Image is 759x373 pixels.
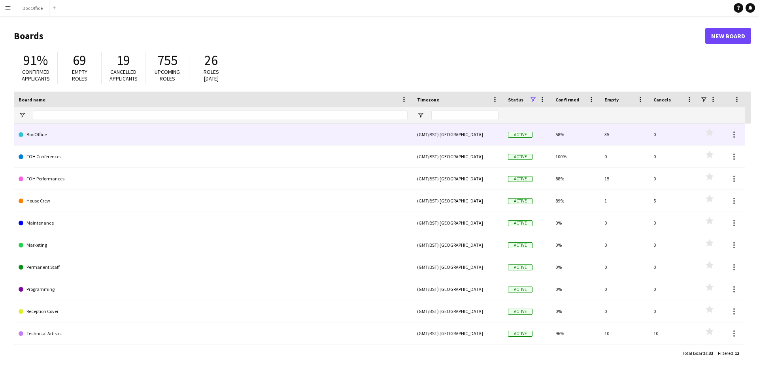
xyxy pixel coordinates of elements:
[508,309,532,315] span: Active
[412,322,503,344] div: (GMT/BST) [GEOGRAPHIC_DATA]
[649,146,698,167] div: 0
[649,168,698,189] div: 0
[417,112,424,119] button: Open Filter Menu
[19,322,408,345] a: Technical Artistic
[718,345,739,361] div: :
[649,278,698,300] div: 0
[682,350,707,356] span: Total Boards
[551,345,600,366] div: 97%
[718,350,733,356] span: Filtered
[19,112,26,119] button: Open Filter Menu
[551,278,600,300] div: 0%
[412,278,503,300] div: (GMT/BST) [GEOGRAPHIC_DATA]
[600,278,649,300] div: 0
[551,322,600,344] div: 96%
[600,322,649,344] div: 10
[508,154,532,160] span: Active
[600,345,649,366] div: 8
[600,190,649,212] div: 1
[19,345,408,367] a: Technical Corporate
[600,300,649,322] div: 0
[155,68,180,82] span: Upcoming roles
[682,345,713,361] div: :
[600,256,649,278] div: 0
[508,242,532,248] span: Active
[551,234,600,256] div: 0%
[653,97,671,103] span: Cancels
[110,68,138,82] span: Cancelled applicants
[600,146,649,167] div: 0
[19,256,408,278] a: Permanent Staff
[508,264,532,270] span: Active
[204,68,219,82] span: Roles [DATE]
[649,345,698,366] div: 4
[417,97,439,103] span: Timezone
[649,300,698,322] div: 0
[33,111,408,120] input: Board name Filter Input
[19,97,45,103] span: Board name
[551,190,600,212] div: 89%
[16,0,49,16] button: Box Office
[555,97,580,103] span: Confirmed
[412,345,503,366] div: (GMT/BST) [GEOGRAPHIC_DATA]
[204,52,218,69] span: 26
[157,52,177,69] span: 755
[508,220,532,226] span: Active
[649,234,698,256] div: 0
[19,168,408,190] a: FOH Performances
[649,124,698,145] div: 0
[600,234,649,256] div: 0
[508,176,532,182] span: Active
[412,124,503,145] div: (GMT/BST) [GEOGRAPHIC_DATA]
[72,68,87,82] span: Empty roles
[551,300,600,322] div: 0%
[19,300,408,322] a: Reception Cover
[412,234,503,256] div: (GMT/BST) [GEOGRAPHIC_DATA]
[600,124,649,145] div: 35
[508,198,532,204] span: Active
[551,212,600,234] div: 0%
[19,190,408,212] a: House Crew
[22,68,50,82] span: Confirmed applicants
[649,212,698,234] div: 0
[551,168,600,189] div: 88%
[19,212,408,234] a: Maintenance
[412,256,503,278] div: (GMT/BST) [GEOGRAPHIC_DATA]
[508,287,532,292] span: Active
[551,256,600,278] div: 0%
[19,278,408,300] a: Programming
[551,146,600,167] div: 100%
[19,146,408,168] a: FOH Conferences
[412,168,503,189] div: (GMT/BST) [GEOGRAPHIC_DATA]
[431,111,498,120] input: Timezone Filter Input
[551,124,600,145] div: 58%
[117,52,130,69] span: 19
[508,331,532,337] span: Active
[14,30,705,42] h1: Boards
[412,146,503,167] div: (GMT/BST) [GEOGRAPHIC_DATA]
[649,190,698,212] div: 5
[19,124,408,146] a: Box Office
[649,322,698,344] div: 10
[708,350,713,356] span: 33
[23,52,48,69] span: 91%
[412,190,503,212] div: (GMT/BST) [GEOGRAPHIC_DATA]
[412,212,503,234] div: (GMT/BST) [GEOGRAPHIC_DATA]
[508,97,523,103] span: Status
[604,97,619,103] span: Empty
[649,256,698,278] div: 0
[600,212,649,234] div: 0
[600,168,649,189] div: 15
[412,300,503,322] div: (GMT/BST) [GEOGRAPHIC_DATA]
[19,234,408,256] a: Marketing
[734,350,739,356] span: 12
[73,52,86,69] span: 69
[508,132,532,138] span: Active
[705,28,751,44] a: New Board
